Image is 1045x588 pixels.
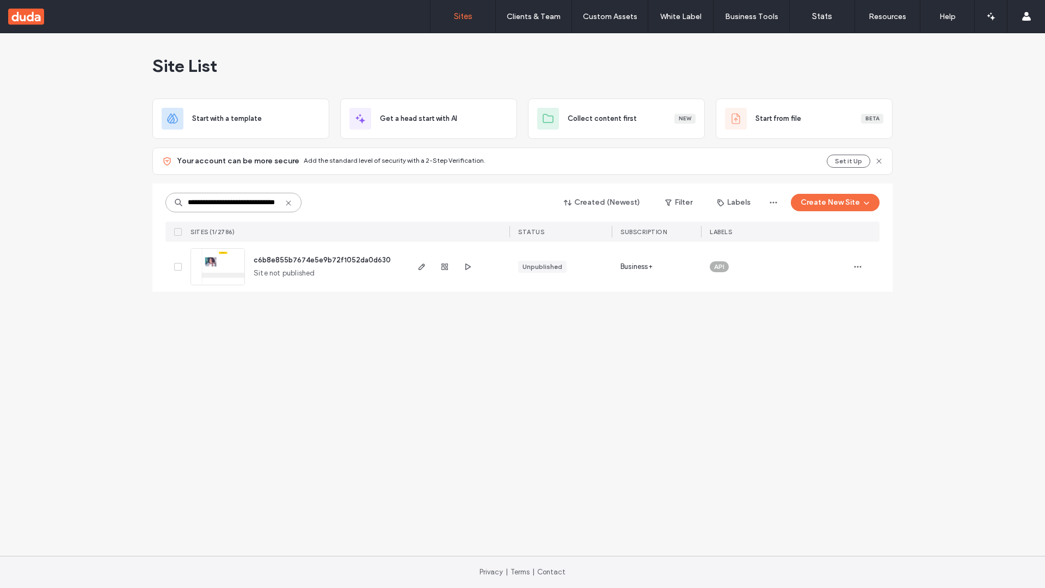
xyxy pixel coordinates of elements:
[660,12,702,21] label: White Label
[537,568,565,576] a: Contact
[555,194,650,211] button: Created (Newest)
[528,99,705,139] div: Collect content firstNew
[507,12,561,21] label: Clients & Team
[714,262,724,272] span: API
[152,99,329,139] div: Start with a template
[827,155,870,168] button: Set it Up
[812,11,832,21] label: Stats
[190,228,235,236] span: SITES (1/2786)
[708,194,760,211] button: Labels
[177,156,299,167] span: Your account can be more secure
[192,113,262,124] span: Start with a template
[254,256,391,264] a: c6b8e855b7674e5e9b72f1052da0d630
[568,113,637,124] span: Collect content first
[620,261,653,272] span: Business+
[583,12,637,21] label: Custom Assets
[620,228,667,236] span: SUBSCRIPTION
[506,568,508,576] span: |
[654,194,703,211] button: Filter
[869,12,906,21] label: Resources
[939,12,956,21] label: Help
[522,262,562,272] div: Unpublished
[710,228,732,236] span: LABELS
[755,113,801,124] span: Start from file
[716,99,893,139] div: Start from fileBeta
[480,568,503,576] a: Privacy
[454,11,472,21] label: Sites
[152,55,217,77] span: Site List
[725,12,778,21] label: Business Tools
[254,268,315,279] span: Site not published
[511,568,530,576] a: Terms
[304,156,485,164] span: Add the standard level of security with a 2-Step Verification.
[791,194,880,211] button: Create New Site
[340,99,517,139] div: Get a head start with AI
[861,114,883,124] div: Beta
[380,113,457,124] span: Get a head start with AI
[518,228,544,236] span: STATUS
[532,568,534,576] span: |
[674,114,696,124] div: New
